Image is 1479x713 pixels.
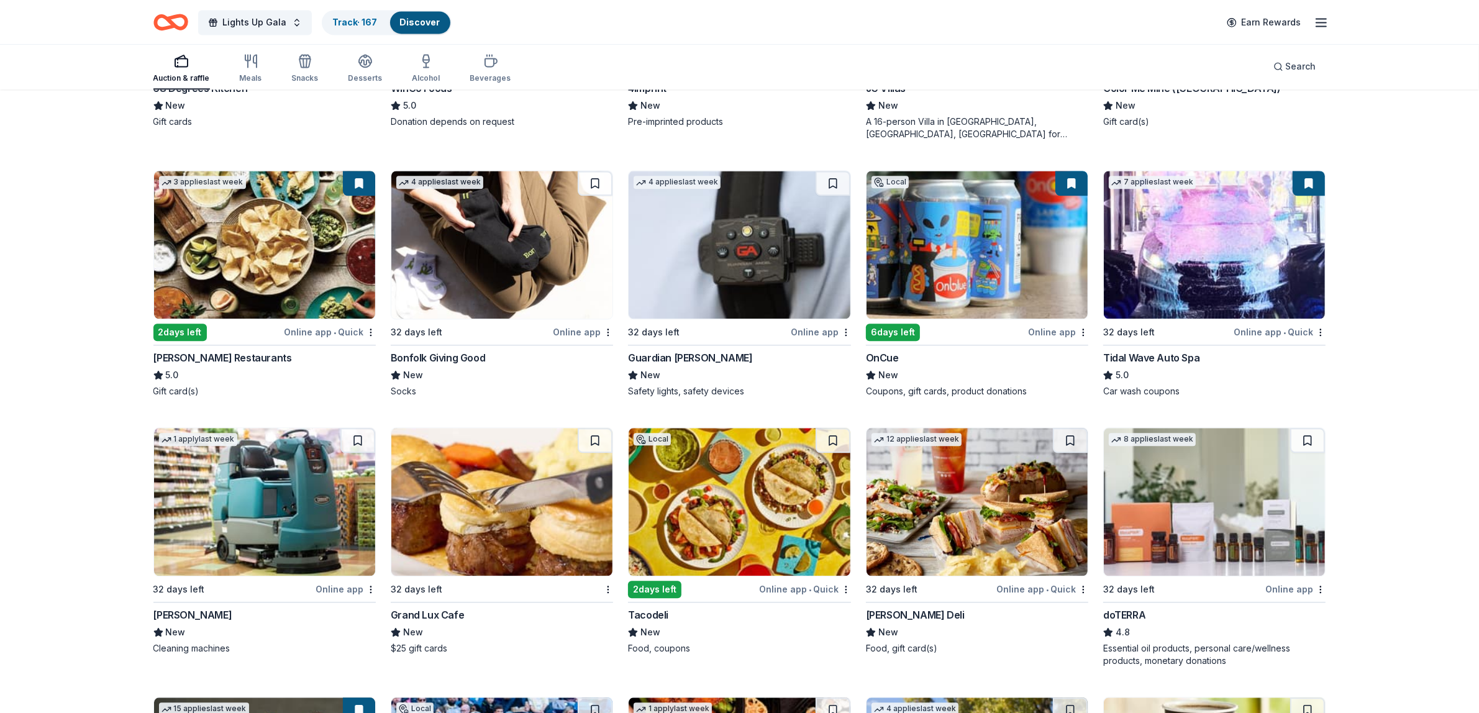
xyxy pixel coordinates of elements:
[878,625,898,640] span: New
[866,642,1088,655] div: Food, gift card(s)
[1109,176,1196,189] div: 7 applies last week
[333,17,378,27] a: Track· 167
[871,176,909,188] div: Local
[396,176,483,189] div: 4 applies last week
[316,581,376,597] div: Online app
[1263,54,1326,79] button: Search
[1116,98,1135,113] span: New
[996,581,1088,597] div: Online app Quick
[1103,607,1145,622] div: doTERRA
[322,10,452,35] button: Track· 167Discover
[292,48,319,89] button: Snacks
[1116,368,1129,383] span: 5.0
[867,428,1088,576] img: Image for McAlister's Deli
[470,73,511,83] div: Beverages
[348,48,383,89] button: Desserts
[166,368,179,383] span: 5.0
[628,116,850,128] div: Pre-imprinted products
[1286,59,1316,74] span: Search
[1103,350,1199,365] div: Tidal Wave Auto Spa
[628,385,850,397] div: Safety lights, safety devices
[628,325,680,340] div: 32 days left
[878,98,898,113] span: New
[391,607,464,622] div: Grand Lux Cafe
[791,324,851,340] div: Online app
[634,433,671,445] div: Local
[866,324,920,341] div: 6 days left
[240,48,262,89] button: Meals
[628,642,850,655] div: Food, coupons
[391,116,613,128] div: Donation depends on request
[153,170,376,397] a: Image for Pappas Restaurants3 applieslast week2days leftOnline app•Quick[PERSON_NAME] Restaurants...
[1028,324,1088,340] div: Online app
[412,48,440,89] button: Alcohol
[153,324,207,341] div: 2 days left
[284,324,376,340] div: Online app Quick
[391,642,613,655] div: $25 gift cards
[1103,427,1326,667] a: Image for doTERRA8 applieslast week32 days leftOnline appdoTERRA4.8Essential oil products, person...
[1104,171,1325,319] img: Image for Tidal Wave Auto Spa
[391,427,613,655] a: Image for Grand Lux Cafe32 days leftGrand Lux CafeNew$25 gift cards
[391,325,442,340] div: 32 days left
[640,98,660,113] span: New
[1103,116,1326,128] div: Gift card(s)
[866,607,965,622] div: [PERSON_NAME] Deli
[153,385,376,397] div: Gift card(s)
[1104,428,1325,576] img: Image for doTERRA
[153,427,376,655] a: Image for Tennant1 applylast week32 days leftOnline app[PERSON_NAME]NewCleaning machines
[1219,11,1309,34] a: Earn Rewards
[1116,625,1130,640] span: 4.8
[470,48,511,89] button: Beverages
[391,385,613,397] div: Socks
[348,73,383,83] div: Desserts
[867,171,1088,319] img: Image for OnCue
[1234,324,1326,340] div: Online app Quick
[153,116,376,128] div: Gift cards
[198,10,312,35] button: Lights Up Gala
[166,625,186,640] span: New
[866,385,1088,397] div: Coupons, gift cards, product donations
[240,73,262,83] div: Meals
[1103,582,1155,597] div: 32 days left
[634,176,721,189] div: 4 applies last week
[628,350,752,365] div: Guardian [PERSON_NAME]
[292,73,319,83] div: Snacks
[391,171,612,319] img: Image for Bonfolk Giving Good
[391,582,442,597] div: 32 days left
[628,427,850,655] a: Image for TacodeliLocal2days leftOnline app•QuickTacodeliNewFood, coupons
[166,98,186,113] span: New
[866,350,899,365] div: OnCue
[154,171,375,319] img: Image for Pappas Restaurants
[1103,642,1326,667] div: Essential oil products, personal care/wellness products, monetary donations
[1103,385,1326,397] div: Car wash coupons
[628,170,850,397] a: Image for Guardian Angel Device4 applieslast week32 days leftOnline appGuardian [PERSON_NAME]NewS...
[628,581,681,598] div: 2 days left
[159,176,246,189] div: 3 applies last week
[159,433,237,446] div: 1 apply last week
[640,368,660,383] span: New
[1103,170,1326,397] a: Image for Tidal Wave Auto Spa7 applieslast week32 days leftOnline app•QuickTidal Wave Auto Spa5.0...
[153,582,205,597] div: 32 days left
[334,327,336,337] span: •
[391,170,613,397] a: Image for Bonfolk Giving Good4 applieslast week32 days leftOnline appBonfolk Giving GoodNewSocks
[878,368,898,383] span: New
[403,98,416,113] span: 5.0
[629,171,850,319] img: Image for Guardian Angel Device
[391,350,485,365] div: Bonfolk Giving Good
[223,15,287,30] span: Lights Up Gala
[153,7,188,37] a: Home
[866,170,1088,397] a: Image for OnCueLocal6days leftOnline appOnCueNewCoupons, gift cards, product donations
[866,582,917,597] div: 32 days left
[153,607,232,622] div: [PERSON_NAME]
[866,116,1088,140] div: A 16-person Villa in [GEOGRAPHIC_DATA], [GEOGRAPHIC_DATA], [GEOGRAPHIC_DATA] for 7days/6nights (R...
[1046,584,1049,594] span: •
[1103,325,1155,340] div: 32 days left
[153,48,210,89] button: Auction & raffle
[629,428,850,576] img: Image for Tacodeli
[403,368,423,383] span: New
[400,17,440,27] a: Discover
[759,581,851,597] div: Online app Quick
[154,428,375,576] img: Image for Tennant
[640,625,660,640] span: New
[866,427,1088,655] a: Image for McAlister's Deli12 applieslast week32 days leftOnline app•Quick[PERSON_NAME] DeliNewFoo...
